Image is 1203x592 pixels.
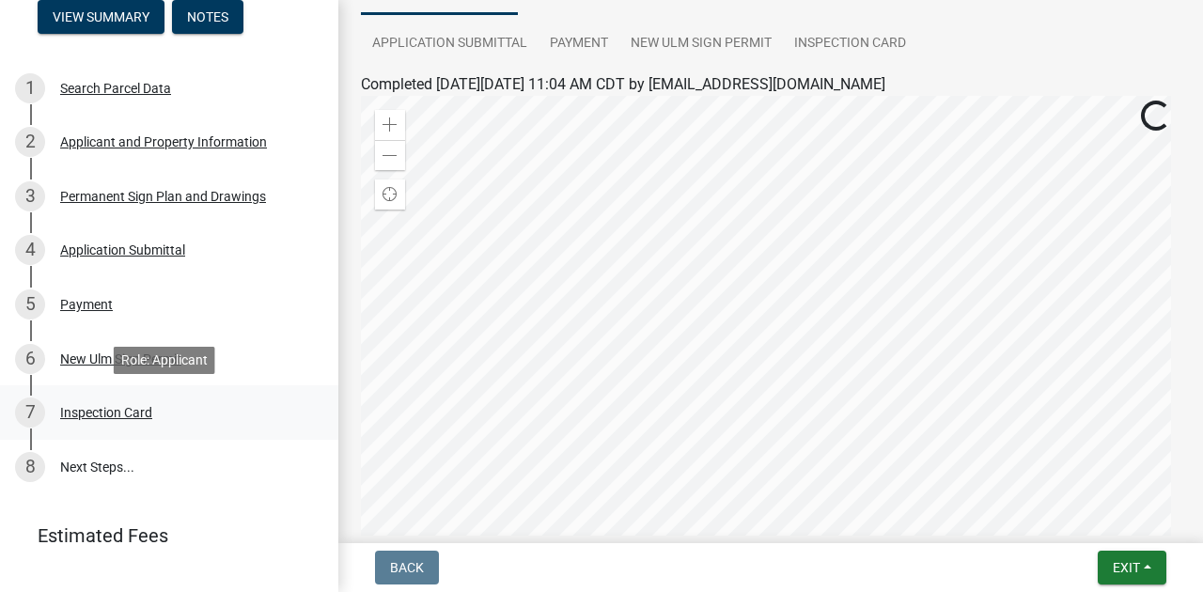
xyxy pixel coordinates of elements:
div: Permanent Sign Plan and Drawings [60,190,266,203]
div: Role: Applicant [114,347,215,374]
div: 8 [15,452,45,482]
div: 7 [15,397,45,428]
button: Back [375,551,439,584]
div: New Ulm Sign Permit [60,352,181,366]
button: Exit [1098,551,1166,584]
a: Payment [539,14,619,74]
div: 1 [15,73,45,103]
span: Back [390,560,424,575]
div: Zoom out [375,140,405,170]
div: Zoom in [375,110,405,140]
wm-modal-confirm: Notes [172,10,243,25]
span: Exit [1113,560,1140,575]
wm-modal-confirm: Summary [38,10,164,25]
span: Completed [DATE][DATE] 11:04 AM CDT by [EMAIL_ADDRESS][DOMAIN_NAME] [361,75,885,93]
a: Application Submittal [361,14,539,74]
div: Search Parcel Data [60,82,171,95]
div: 3 [15,181,45,211]
div: Application Submittal [60,243,185,257]
a: Inspection Card [783,14,917,74]
a: Estimated Fees [15,517,308,554]
div: Find my location [375,179,405,210]
div: 2 [15,127,45,157]
div: 5 [15,289,45,319]
div: 6 [15,344,45,374]
div: Applicant and Property Information [60,135,267,148]
div: Inspection Card [60,406,152,419]
a: New Ulm Sign Permit [619,14,783,74]
div: Payment [60,298,113,311]
div: 4 [15,235,45,265]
